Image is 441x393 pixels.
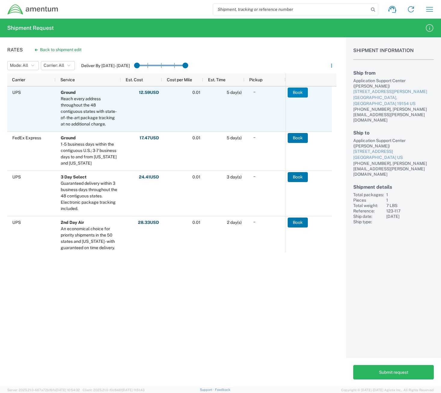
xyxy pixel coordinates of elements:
[353,107,434,123] div: [PHONE_NUMBER], [PERSON_NAME][EMAIL_ADDRESS][PERSON_NAME][DOMAIN_NAME]
[353,219,384,224] div: Ship type:
[386,197,434,203] div: 1
[139,133,159,143] button: 17.47USD
[353,197,384,203] div: Pieces
[138,220,159,225] span: 28.33 USD
[139,135,159,141] span: 17.47 USD
[126,77,143,82] span: Est. Cost
[353,155,434,161] div: [GEOGRAPHIC_DATA] US
[41,61,75,70] button: Carrier: All
[139,90,159,95] span: 12.59 USD
[7,4,59,15] img: dyncorp
[353,89,434,107] a: [STREET_ADDRESS][PERSON_NAME][GEOGRAPHIC_DATA], [GEOGRAPHIC_DATA] 19154 US
[192,90,201,95] span: 0.01
[353,89,434,95] div: [STREET_ADDRESS][PERSON_NAME]
[7,47,23,53] h1: Rates
[12,175,21,179] span: UPS
[213,4,369,15] input: Shipment, tracking or reference number
[288,133,308,143] button: Book
[341,387,434,393] span: Copyright © [DATE]-[DATE] Agistix Inc., All Rights Reserved
[139,88,159,97] button: 12.59USD
[12,90,21,95] span: UPS
[83,388,145,392] span: Client: 2025.21.0-f0c8481
[353,192,384,197] div: Total packages:
[353,203,384,208] div: Total weight:
[227,135,242,140] span: 5 day(s)
[122,388,145,392] span: [DATE] 11:51:43
[61,89,118,96] div: Ground
[138,218,159,227] button: 28.33USD
[353,149,434,155] div: [STREET_ADDRESS]
[288,172,308,182] button: Book
[353,95,434,107] div: [GEOGRAPHIC_DATA], [GEOGRAPHIC_DATA] 19154 US
[353,214,384,219] div: Ship date:
[386,203,434,208] div: 7 LBS
[56,388,80,392] span: [DATE] 10:54:32
[353,130,434,136] h2: Ship to
[10,63,28,68] span: Mode: All
[353,365,434,379] button: Submit request
[7,61,39,70] button: Mode: All
[12,135,41,140] span: FedEx Express
[353,70,434,76] h2: Ship from
[7,24,54,32] h2: Shipment Request
[353,48,434,60] h1: Shipment Information
[386,208,434,214] div: 123-117
[353,138,434,149] div: Application Support Center ([PERSON_NAME])
[61,96,118,127] div: Reach every address throughout the 48 contiguous states with state-of-the-art package tracking at...
[61,226,118,251] div: An economical choice for priority shipments in the 50 states and Puerto Rico - with guaranteed on...
[139,174,159,180] span: 24.41 USD
[215,388,230,391] a: Feedback
[192,135,201,140] span: 0.01
[353,78,434,89] div: Application Support Center ([PERSON_NAME])
[200,388,215,391] a: Support
[249,77,262,82] span: Pickup
[192,175,201,179] span: 0.01
[353,161,434,177] div: [PHONE_NUMBER], [PERSON_NAME][EMAIL_ADDRESS][PERSON_NAME][DOMAIN_NAME]
[227,175,242,179] span: 3 day(s)
[61,174,118,180] div: 3 Day Select
[167,77,192,82] span: Cost per Mile
[44,63,64,68] span: Carrier: All
[12,220,21,225] span: UPS
[288,218,308,227] button: Book
[386,214,434,219] div: [DATE]
[227,90,242,95] span: 5 day(s)
[30,45,86,55] button: Back to shipment edit
[81,63,130,68] label: Deliver By [DATE] - [DATE]
[139,172,159,182] button: 24.41USD
[208,77,225,82] span: Est. Time
[60,77,75,82] span: Service
[386,192,434,197] div: 1
[353,149,434,160] a: [STREET_ADDRESS][GEOGRAPHIC_DATA] US
[61,135,118,141] div: Ground
[353,208,384,214] div: Reference:
[192,220,201,225] span: 0.01
[288,88,308,97] button: Book
[61,180,118,212] div: Guaranteed delivery within 3 business days throughout the 48 contiguous states. Electronic packag...
[61,219,118,226] div: 2nd Day Air
[7,388,80,392] span: Server: 2025.21.0-667a72bf6fa
[353,184,434,190] h2: Shipment details
[61,141,118,166] div: 1-5 business days within the contiguous U.S.; 3-7 business days to and from Alaska and Hawaii
[227,220,242,225] span: 2 day(s)
[12,77,25,82] span: Carrier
